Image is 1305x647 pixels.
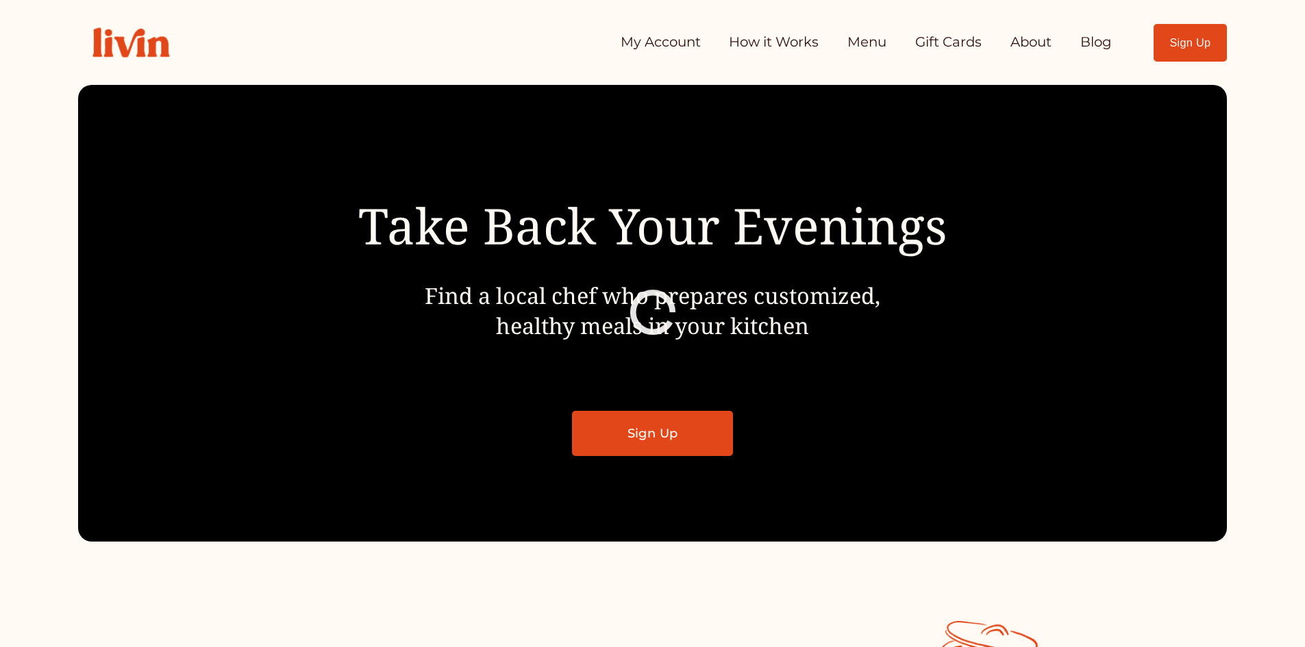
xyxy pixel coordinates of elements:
a: About [1010,29,1052,56]
a: Gift Cards [915,29,982,56]
img: Livin [78,13,184,72]
a: Menu [847,29,886,56]
a: Blog [1080,29,1112,56]
span: Find a local chef who prepares customized, healthy meals in your kitchen [425,280,880,340]
a: My Account [621,29,701,56]
a: Sign Up [1154,24,1227,62]
span: Take Back Your Evenings [358,192,947,259]
a: How it Works [729,29,819,56]
a: Sign Up [572,411,733,456]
